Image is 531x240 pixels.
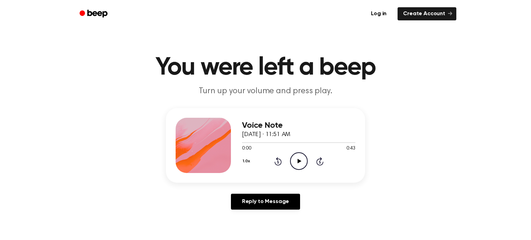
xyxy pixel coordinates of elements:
p: Turn up your volume and press play. [133,86,398,97]
span: 0:00 [242,145,251,152]
a: Beep [75,7,114,21]
h1: You were left a beep [88,55,442,80]
button: 1.0x [242,155,252,167]
a: Reply to Message [231,194,300,210]
a: Log in [364,6,393,22]
h3: Voice Note [242,121,355,130]
a: Create Account [398,7,456,20]
span: 0:43 [346,145,355,152]
span: [DATE] · 11:51 AM [242,132,290,138]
